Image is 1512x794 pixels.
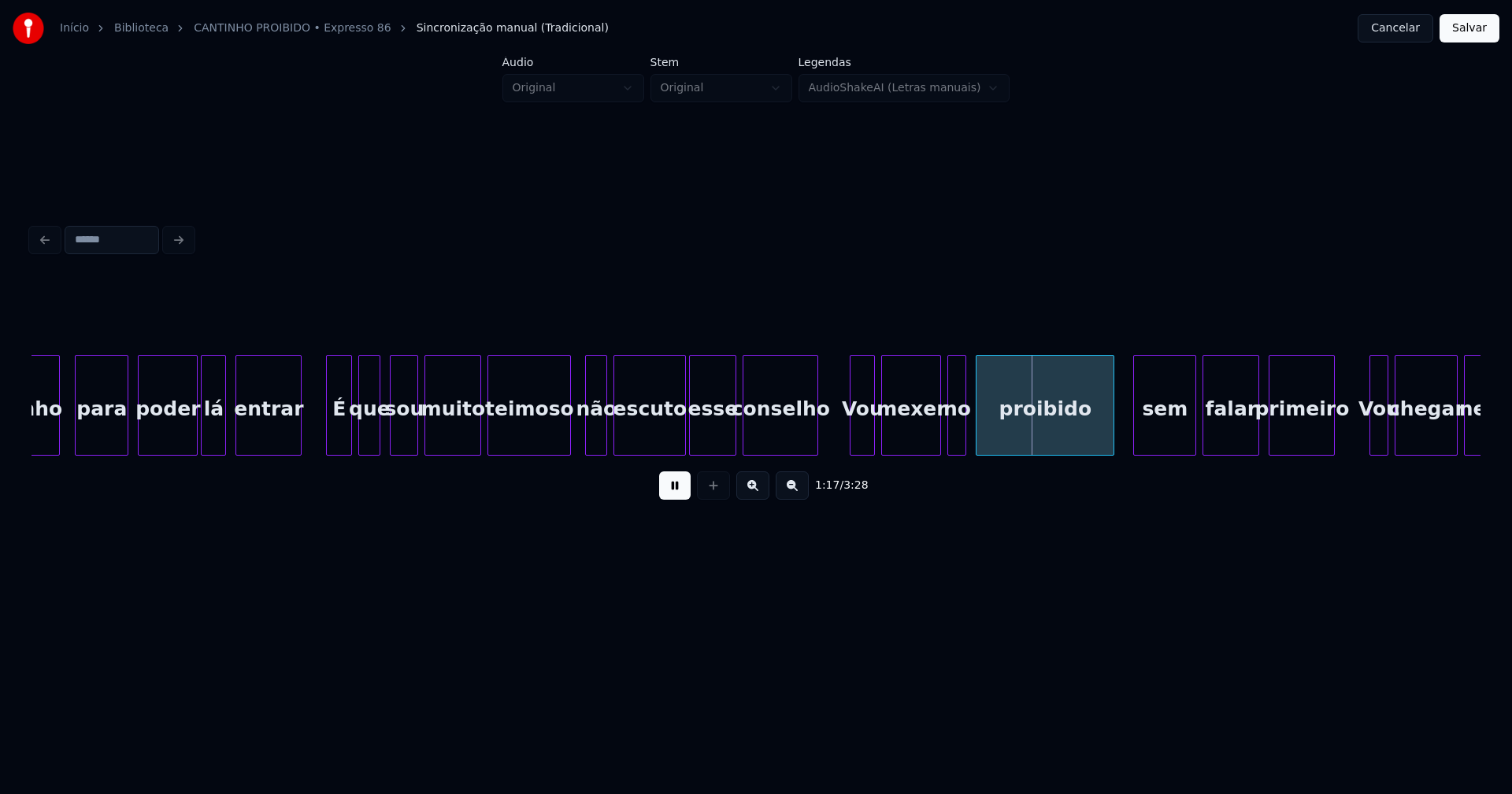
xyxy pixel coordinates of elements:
label: Stem [650,57,792,68]
a: CANTINHO PROIBIDO • Expresso 86 [194,20,391,36]
a: Início [60,20,89,36]
nav: breadcrumb [60,20,609,36]
span: 1:17 [815,478,839,493]
div: / [815,478,853,493]
label: Áudio [502,57,644,68]
label: Legendas [799,57,1010,68]
a: Biblioteca [114,20,169,36]
span: 3:28 [843,478,868,493]
button: Cancelar [1358,14,1433,42]
button: Salvar [1440,14,1499,42]
span: Sincronização manual (Tradicional) [417,20,609,36]
img: youka [13,13,44,44]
